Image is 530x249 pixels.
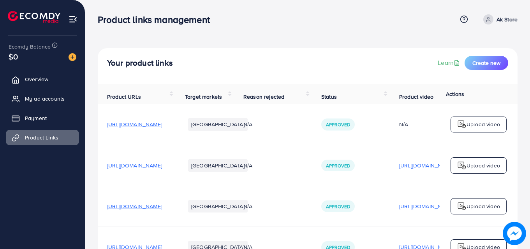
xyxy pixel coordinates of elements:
[6,110,79,126] a: Payment
[497,15,518,24] p: Ak Store
[467,202,500,211] p: Upload video
[188,159,248,172] li: [GEOGRAPHIC_DATA]
[457,202,467,211] img: logo
[326,121,350,128] span: Approved
[6,91,79,106] a: My ad accounts
[25,75,48,83] span: Overview
[243,162,252,169] span: N/A
[188,200,248,212] li: [GEOGRAPHIC_DATA]
[467,161,500,170] p: Upload video
[8,11,60,23] img: logo
[9,43,51,50] span: Ecomdy Balance
[9,51,18,62] span: $0
[503,222,526,245] img: image
[69,15,77,24] img: menu
[480,14,518,24] a: Ak Store
[243,120,252,128] span: N/A
[399,120,454,128] div: N/A
[25,134,58,141] span: Product Links
[107,58,173,68] h4: Your product links
[399,202,454,211] p: [URL][DOMAIN_NAME]
[243,202,252,210] span: N/A
[243,93,284,101] span: Reason rejected
[399,161,454,170] p: [URL][DOMAIN_NAME]
[446,90,464,98] span: Actions
[457,120,467,129] img: logo
[98,14,216,25] h3: Product links management
[438,58,461,67] a: Learn
[69,53,76,61] img: image
[399,93,433,101] span: Product video
[107,120,162,128] span: [URL][DOMAIN_NAME]
[465,56,508,70] button: Create new
[467,120,500,129] p: Upload video
[25,114,47,122] span: Payment
[107,162,162,169] span: [URL][DOMAIN_NAME]
[6,130,79,145] a: Product Links
[185,93,222,101] span: Target markets
[188,118,248,131] li: [GEOGRAPHIC_DATA]
[326,203,350,210] span: Approved
[25,95,65,103] span: My ad accounts
[6,71,79,87] a: Overview
[457,161,467,170] img: logo
[107,202,162,210] span: [URL][DOMAIN_NAME]
[321,93,337,101] span: Status
[326,162,350,169] span: Approved
[107,93,141,101] span: Product URLs
[472,59,500,67] span: Create new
